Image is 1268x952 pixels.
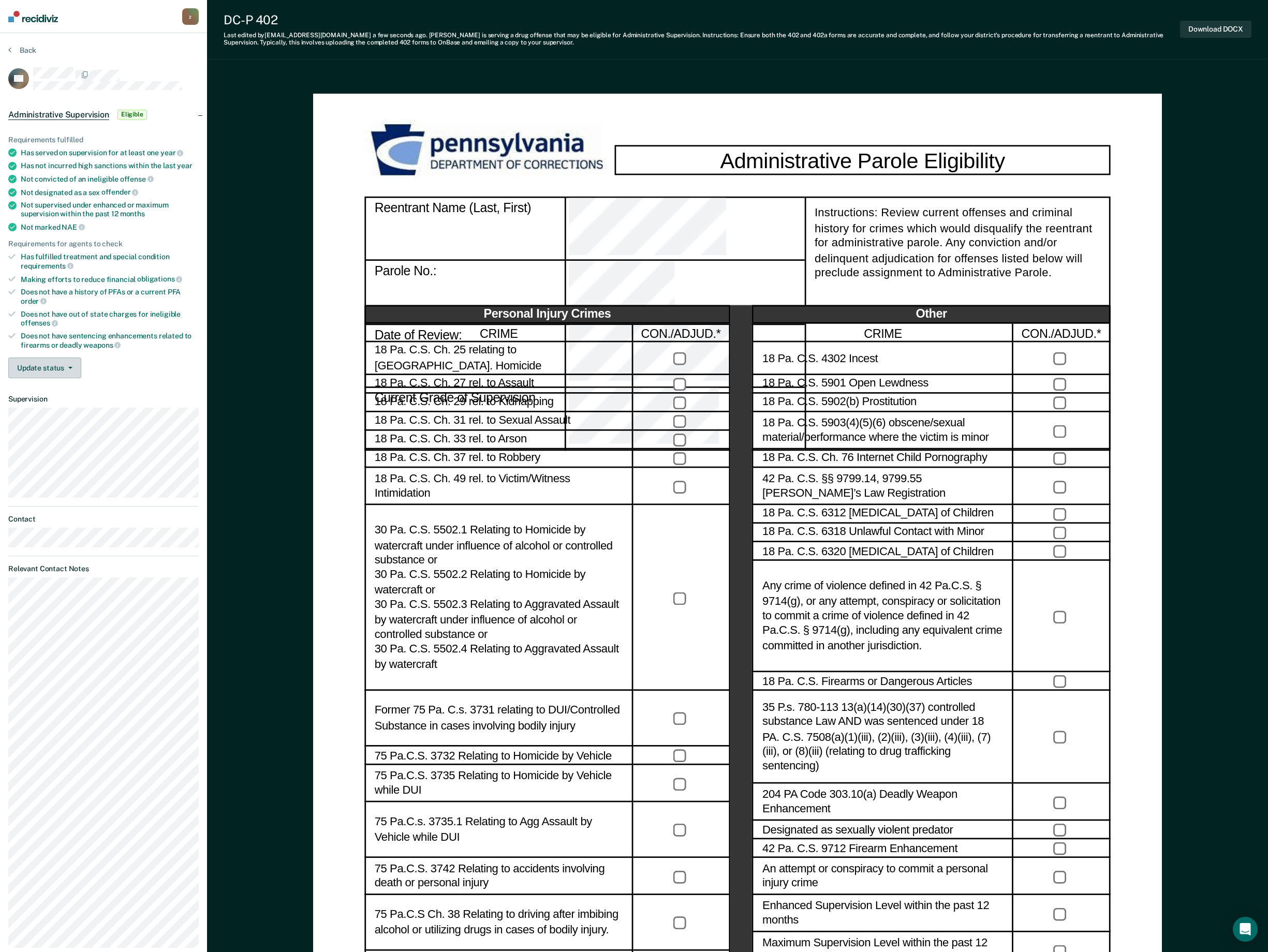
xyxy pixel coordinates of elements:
[364,197,566,261] div: Reentrant Name (Last, First)
[21,161,199,170] div: Has not incurred high sanctions within the last
[1013,324,1110,343] div: CON./ADJUD.*
[375,472,623,501] label: 18 Pa. C.S. Ch. 49 rel. to Victim/Witness Intimidation
[364,305,730,324] div: Personal Injury Crimes
[8,110,109,120] span: Administrative Supervision
[762,862,1004,891] label: An attempt or conspiracy to commit a personal injury crime
[83,341,121,349] span: weapons
[8,46,36,55] button: Back
[762,377,928,392] label: 18 Pa. C.S. 5901 Open Lewdness
[8,395,199,404] dt: Supervision
[21,288,199,305] div: Does not have a history of PFAs or a current PFA order
[762,395,917,410] label: 18 Pa. C.S. 5902(b) Prostitution
[182,8,199,25] button: z
[21,174,199,184] div: Not convicted of an ineligible
[177,161,192,170] span: year
[101,188,139,196] span: offender
[224,12,1180,27] div: DC-P 402
[21,188,199,197] div: Not designated as a sex
[21,310,199,328] div: Does not have out of state charges for ineligible
[762,451,987,466] label: 18 Pa. C.S. Ch. 76 Internet Child Pornography
[375,749,612,764] label: 75 Pa.C.S. 3732 Relating to Homicide by Vehicle
[21,319,58,327] span: offenses
[566,197,805,261] div: Reentrant Name (Last, First)
[8,358,81,378] button: Update status
[762,579,1004,653] label: Any crime of violence defined in 42 Pa.C.S. § 9714(g), or any attempt, conspiracy or solicitation...
[364,119,614,182] img: PDOC Logo
[375,377,534,392] label: 18 Pa. C.S. Ch. 27 rel. to Assault
[566,261,805,324] div: Parole No.:
[375,433,527,448] label: 18 Pa. C.S. Ch. 33 rel. to Arson
[762,674,972,689] label: 18 Pa. C.S. Firearms or Dangerous Articles
[375,451,540,466] label: 18 Pa. C.S. Ch. 37 rel. to Robbery
[762,416,1004,445] label: 18 Pa. C.S. 5903(4)(5)(6) obscene/sexual material/performance where the victim is minor
[8,11,58,22] img: Recidiviz
[364,261,566,324] div: Parole No.:
[762,823,953,838] label: Designated as sexually violent predator
[615,145,1111,175] div: Administrative Parole Eligibility
[762,507,994,522] label: 18 Pa. C.S. 6312 [MEDICAL_DATA] of Children
[762,787,1004,817] label: 204 PA Code 303.10(a) Deadly Weapon Enhancement
[62,223,84,231] span: NAE
[375,524,623,672] label: 30 Pa. C.S. 5502.1 Relating to Homicide by watercraft under influence of alcohol or controlled su...
[375,862,623,891] label: 75 Pa.C.S. 3742 Relating to accidents involving death or personal injury
[375,769,623,798] label: 75 Pa.C.S. 3735 Relating to Homicide by Vehicle while DUI
[1180,21,1251,38] button: Download DOCX
[117,110,147,120] span: Eligible
[8,515,199,524] dt: Contact
[753,305,1111,324] div: Other
[120,210,145,218] span: months
[8,136,199,144] div: Requirements fulfilled
[762,544,994,559] label: 18 Pa. C.S. 6320 [MEDICAL_DATA] of Children
[375,704,623,733] label: Former 75 Pa. C.s. 3731 relating to DUI/Controlled Substance in cases involving bodily injury
[762,472,1004,501] label: 42 Pa. C.S. §§ 9799.14, 9799.55 [PERSON_NAME]’s Law Registration
[21,252,199,270] div: Has fulfilled treatment and special condition
[120,175,154,183] span: offense
[160,148,183,157] span: year
[375,395,554,410] label: 18 Pa. C.S. Ch. 29 rel. to Kidnapping
[762,841,957,856] label: 42 Pa. C.S. 9712 Firearm Enhancement
[8,240,199,248] div: Requirements for agents to check
[375,815,623,845] label: 75 Pa.C.s. 3735.1 Relating to Agg Assault by Vehicle while DUI
[375,909,623,938] label: 75 Pa.C.S Ch. 38 Relating to driving after imbibing alcohol or utilizing drugs in cases of bodily...
[375,344,623,374] label: 18 Pa. C.S. Ch. 25 relating to [GEOGRAPHIC_DATA]. Homicide
[21,201,199,218] div: Not supervised under enhanced or maximum supervision within the past 12
[8,564,199,573] dt: Relevant Contact Notes
[753,324,1013,343] div: CRIME
[21,275,199,284] div: Making efforts to reduce financial
[21,148,199,157] div: Has served on supervision for at least one
[21,332,199,349] div: Does not have sentencing enhancements related to firearms or deadly
[21,262,73,270] span: requirements
[805,197,1111,450] div: Instructions: Review current offenses and criminal history for crimes which would disqualify the ...
[373,32,426,39] span: a few seconds ago
[364,324,633,343] div: CRIME
[633,324,730,343] div: CON./ADJUD.*
[137,275,182,283] span: obligations
[762,351,878,366] label: 18 Pa. C.S. 4302 Incest
[21,222,199,232] div: Not marked
[762,899,1004,929] label: Enhanced Supervision Level within the past 12 months
[375,414,570,429] label: 18 Pa. C.S. Ch. 31 rel. to Sexual Assault
[762,700,1004,774] label: 35 P.s. 780-113 13(a)(14)(30)(37) controlled substance Law AND was sentenced under 18 PA. C.S. 75...
[1233,917,1258,942] div: Open Intercom Messenger
[762,526,984,541] label: 18 Pa. C.S. 6318 Unlawful Contact with Minor
[224,32,1180,47] div: Last edited by [EMAIL_ADDRESS][DOMAIN_NAME] . [PERSON_NAME] is serving a drug offense that may be...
